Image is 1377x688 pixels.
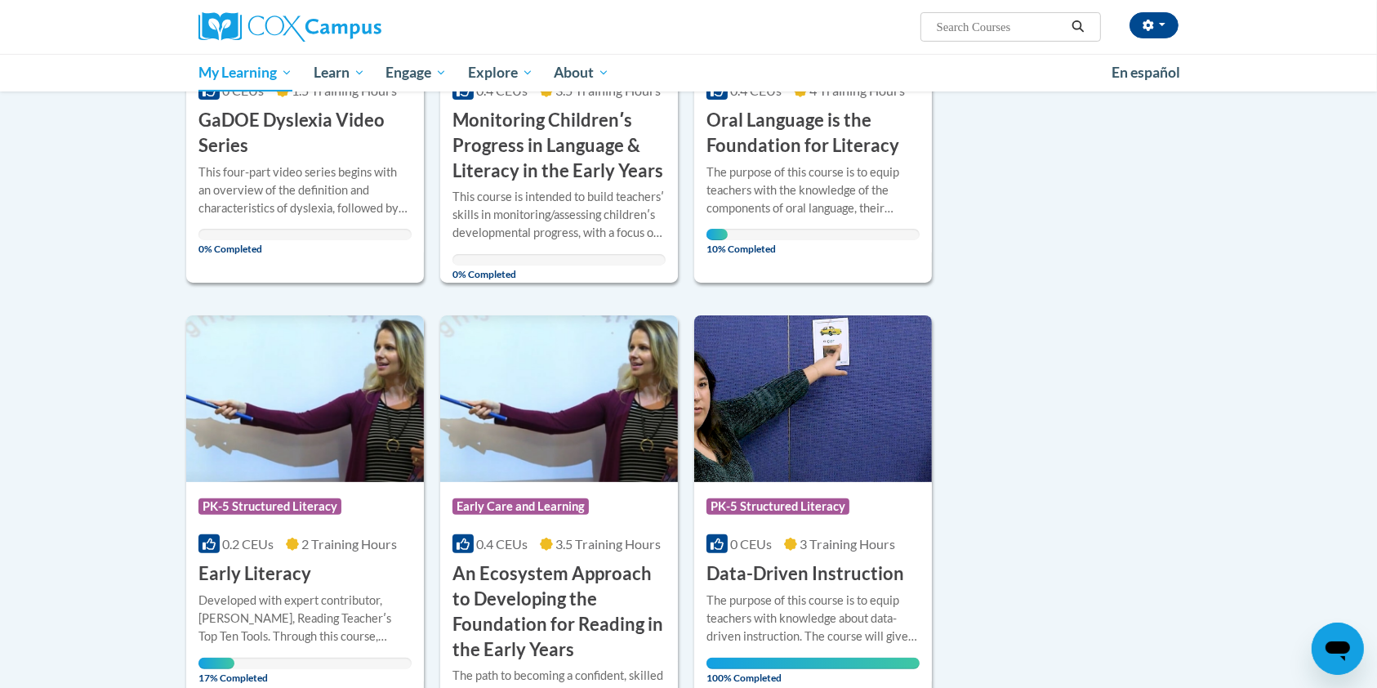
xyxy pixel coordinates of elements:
[440,315,678,482] img: Course Logo
[186,315,424,482] img: Course Logo
[198,12,381,42] img: Cox Campus
[476,83,528,98] span: 0.4 CEUs
[800,536,895,552] span: 3 Training Hours
[1112,64,1180,81] span: En español
[198,592,412,646] div: Developed with expert contributor, [PERSON_NAME], Reading Teacherʹs Top Ten Tools. Through this c...
[375,54,457,92] a: Engage
[706,658,920,684] span: 100% Completed
[706,229,728,255] span: 10% Completed
[385,63,447,83] span: Engage
[706,108,920,159] h3: Oral Language is the Foundation for Literacy
[706,592,920,646] div: The purpose of this course is to equip teachers with knowledge about data-driven instruction. The...
[188,54,303,92] a: My Learning
[468,63,533,83] span: Explore
[457,54,544,92] a: Explore
[198,163,412,217] div: This four-part video series begins with an overview of the definition and characteristics of dysl...
[222,83,264,98] span: 0 CEUs
[303,54,376,92] a: Learn
[198,63,292,83] span: My Learning
[706,498,849,515] span: PK-5 Structured Literacy
[706,561,904,587] h3: Data-Driven Instruction
[706,229,728,240] div: Your progress
[314,63,365,83] span: Learn
[452,498,589,515] span: Early Care and Learning
[1312,623,1364,675] iframe: Button to launch messaging window
[198,12,509,42] a: Cox Campus
[730,536,772,552] span: 0 CEUs
[198,561,311,587] h3: Early Literacy
[706,658,920,669] div: Your progress
[452,561,666,662] h3: An Ecosystem Approach to Developing the Foundation for Reading in the Early Years
[555,83,661,98] span: 3.5 Training Hours
[706,163,920,217] div: The purpose of this course is to equip teachers with the knowledge of the components of oral lang...
[694,315,932,482] img: Course Logo
[730,83,782,98] span: 0.4 CEUs
[198,108,412,159] h3: GaDOE Dyslexia Video Series
[198,658,234,669] div: Your progress
[935,17,1066,37] input: Search Courses
[476,536,528,552] span: 0.4 CEUs
[292,83,397,98] span: 1.5 Training Hours
[1066,17,1090,37] button: Search
[198,498,341,515] span: PK-5 Structured Literacy
[554,63,609,83] span: About
[198,658,234,684] span: 17% Completed
[544,54,621,92] a: About
[174,54,1203,92] div: Main menu
[222,536,274,552] span: 0.2 CEUs
[452,108,666,183] h3: Monitoring Childrenʹs Progress in Language & Literacy in the Early Years
[452,188,666,242] div: This course is intended to build teachersʹ skills in monitoring/assessing childrenʹs developmenta...
[1101,56,1191,90] a: En español
[809,83,905,98] span: 4 Training Hours
[1130,12,1179,38] button: Account Settings
[555,536,661,552] span: 3.5 Training Hours
[301,536,397,552] span: 2 Training Hours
